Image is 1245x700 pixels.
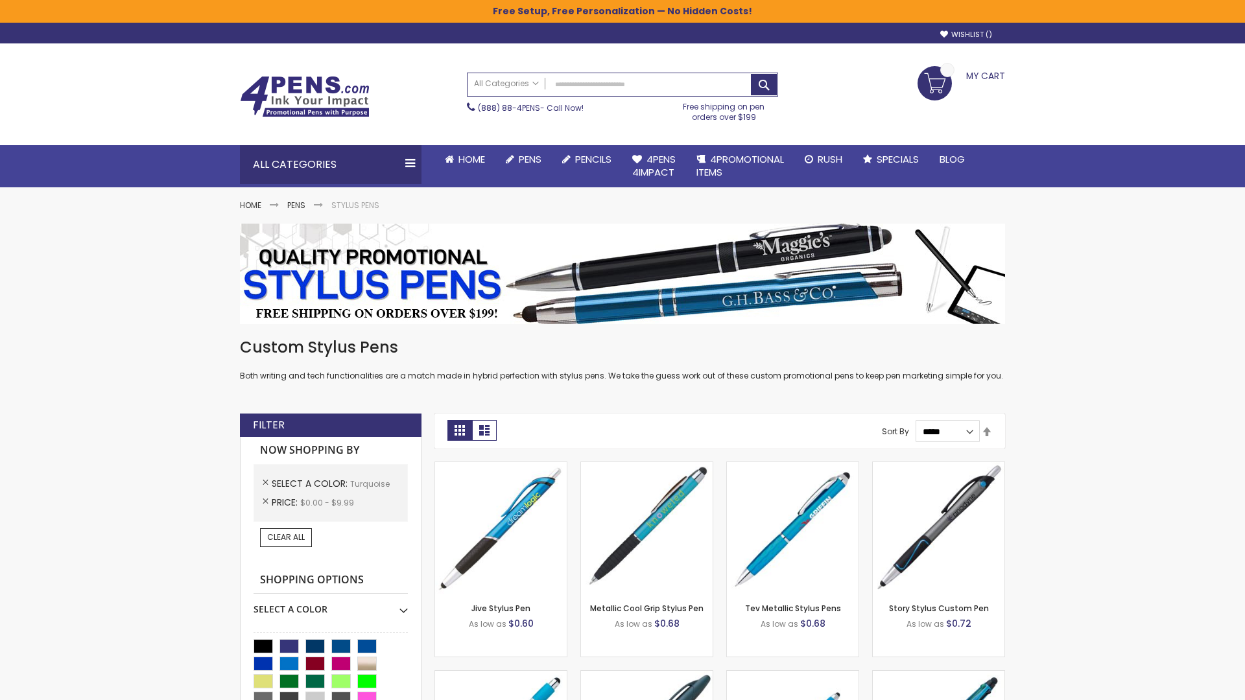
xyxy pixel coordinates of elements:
[929,145,975,174] a: Blog
[508,617,534,630] span: $0.60
[745,603,841,614] a: Tev Metallic Stylus Pens
[670,97,779,122] div: Free shipping on pen orders over $199
[761,618,798,629] span: As low as
[581,670,713,681] a: Twist Highlighter-Pen Stylus Combo-Turquoise
[946,617,971,630] span: $0.72
[478,102,584,113] span: - Call Now!
[267,531,305,542] span: Clear All
[519,152,541,166] span: Pens
[581,461,713,472] a: Metallic Cool Grip Stylus Pen-Blue - Turquoise
[254,566,408,594] strong: Shopping Options
[794,145,853,174] a: Rush
[615,618,652,629] span: As low as
[873,670,1004,681] a: Orbitor 4 Color Assorted Ink Metallic Stylus Pens-Turquoise
[889,603,989,614] a: Story Stylus Custom Pen
[654,617,680,630] span: $0.68
[287,200,305,211] a: Pens
[260,528,312,546] a: Clear All
[458,152,485,166] span: Home
[471,603,530,614] a: Jive Stylus Pen
[818,152,842,166] span: Rush
[727,670,859,681] a: Cyber Stylus 0.7mm Fine Point Gel Grip Pen-Turquoise
[727,461,859,472] a: Tev Metallic Stylus Pens-Turquoise
[240,76,370,117] img: 4Pens Custom Pens and Promotional Products
[478,102,540,113] a: (888) 88-4PENS
[254,594,408,616] div: Select A Color
[696,152,784,179] span: 4PROMOTIONAL ITEMS
[240,224,1005,324] img: Stylus Pens
[940,30,992,40] a: Wishlist
[240,337,1005,358] h1: Custom Stylus Pens
[272,477,350,490] span: Select A Color
[686,145,794,187] a: 4PROMOTIONALITEMS
[272,496,300,509] span: Price
[622,145,686,187] a: 4Pens4impact
[727,462,859,594] img: Tev Metallic Stylus Pens-Turquoise
[882,426,909,437] label: Sort By
[240,200,261,211] a: Home
[254,437,408,464] strong: Now Shopping by
[907,618,944,629] span: As low as
[873,461,1004,472] a: Story Stylus Custom Pen-Turquoise
[240,337,1005,382] div: Both writing and tech functionalities are a match made in hybrid perfection with stylus pens. We ...
[253,418,285,432] strong: Filter
[575,152,611,166] span: Pencils
[800,617,825,630] span: $0.68
[877,152,919,166] span: Specials
[853,145,929,174] a: Specials
[240,145,421,184] div: All Categories
[435,462,567,594] img: Jive Stylus Pen-Turquoise
[873,462,1004,594] img: Story Stylus Custom Pen-Turquoise
[632,152,676,179] span: 4Pens 4impact
[590,603,704,614] a: Metallic Cool Grip Stylus Pen
[469,618,506,629] span: As low as
[495,145,552,174] a: Pens
[435,670,567,681] a: Pearl Element Stylus Pens-Turquoise
[581,462,713,594] img: Metallic Cool Grip Stylus Pen-Blue - Turquoise
[474,78,539,89] span: All Categories
[350,478,390,489] span: Turquoise
[435,461,567,472] a: Jive Stylus Pen-Turquoise
[940,152,965,166] span: Blog
[447,420,472,441] strong: Grid
[468,73,545,95] a: All Categories
[434,145,495,174] a: Home
[300,497,354,508] span: $0.00 - $9.99
[552,145,622,174] a: Pencils
[331,200,379,211] strong: Stylus Pens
